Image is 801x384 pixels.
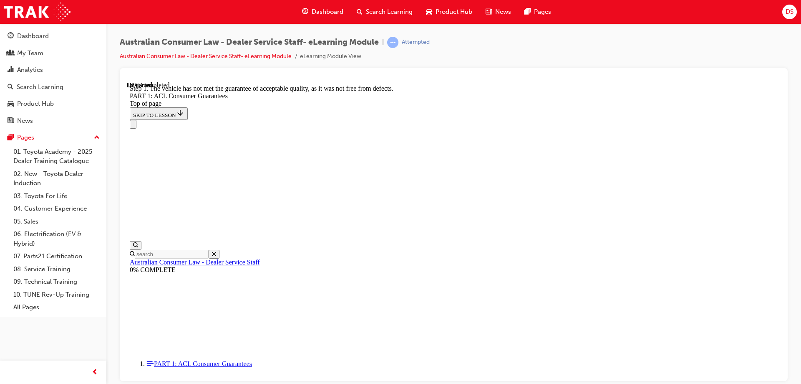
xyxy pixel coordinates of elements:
span: Australian Consumer Law - Dealer Service Staff- eLearning Module [120,38,379,47]
span: pages-icon [524,7,531,17]
li: eLearning Module View [300,52,361,61]
a: 02. New - Toyota Dealer Induction [10,168,103,190]
button: Close navigation menu [3,38,10,47]
img: Trak [4,3,71,21]
button: Pages [3,130,103,145]
a: guage-iconDashboard [295,3,350,20]
a: pages-iconPages [518,3,558,20]
span: search-icon [8,84,13,91]
div: Step 1. The vehicle has not met the guarantee of acceptable quality, as it was not free from defe... [3,3,651,11]
div: My Team [17,48,43,58]
a: 07. Parts21 Certification [10,250,103,263]
span: car-icon [426,7,432,17]
span: SKIP TO LESSON [7,31,58,37]
a: news-iconNews [479,3,518,20]
a: 01. Toyota Academy - 2025 Dealer Training Catalogue [10,145,103,168]
button: Close search menu [82,168,93,177]
span: people-icon [8,50,14,57]
a: My Team [3,46,103,61]
span: guage-icon [302,7,308,17]
span: Product Hub [436,7,472,17]
div: Product Hub [17,99,54,109]
a: Dashboard [3,28,103,44]
div: PART 1: ACL Consumer Guarantees [3,11,651,18]
span: news-icon [486,7,492,17]
a: Australian Consumer Law - Dealer Service Staff- eLearning Module [120,53,292,60]
div: News [17,116,33,126]
span: DS [786,7,793,17]
span: prev-icon [92,367,98,378]
div: Dashboard [17,31,49,41]
div: Top of page [3,18,651,26]
a: Australian Consumer Law - Dealer Service Staff [3,177,133,184]
a: car-iconProduct Hub [419,3,479,20]
span: learningRecordVerb_ATTEMPT-icon [387,37,398,48]
button: DashboardMy TeamAnalyticsSearch LearningProduct HubNews [3,27,103,130]
span: Pages [534,7,551,17]
span: up-icon [94,132,100,143]
div: Attempted [402,38,430,46]
span: | [382,38,384,47]
button: DS [782,5,797,19]
span: news-icon [8,117,14,125]
span: guage-icon [8,33,14,40]
span: search-icon [357,7,363,17]
a: 10. TUNE Rev-Up Training [10,288,103,301]
div: Search Learning [17,82,63,92]
span: chart-icon [8,66,14,74]
button: SKIP TO LESSON [3,26,61,38]
a: 06. Electrification (EV & Hybrid) [10,228,103,250]
span: News [495,7,511,17]
a: News [3,113,103,129]
a: All Pages [10,301,103,314]
span: pages-icon [8,134,14,142]
a: 03. Toyota For Life [10,190,103,203]
span: Dashboard [312,7,343,17]
a: 09. Technical Training [10,275,103,288]
div: 0% COMPLETE [3,185,651,192]
a: search-iconSearch Learning [350,3,419,20]
a: 05. Sales [10,215,103,228]
div: Pages [17,133,34,142]
div: Analytics [17,65,43,75]
a: 08. Service Training [10,263,103,276]
input: Search [8,168,82,177]
a: 04. Customer Experience [10,202,103,215]
button: Open search menu [3,160,15,168]
a: Analytics [3,62,103,78]
span: Search Learning [366,7,413,17]
a: Product Hub [3,96,103,112]
span: car-icon [8,100,14,108]
a: Search Learning [3,79,103,95]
